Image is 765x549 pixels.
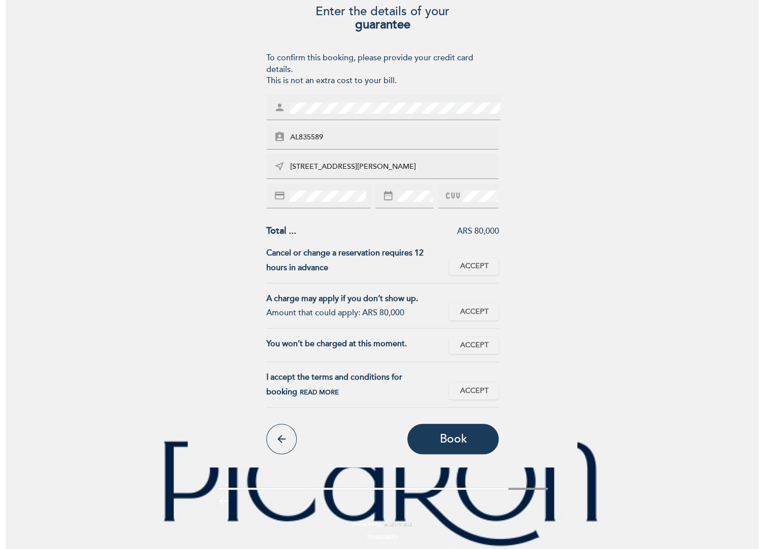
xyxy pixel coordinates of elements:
span: Book [439,432,467,446]
i: assignment_ind [274,131,285,142]
i: arrow_back [275,433,288,445]
span: Accept [460,386,488,396]
i: person [274,102,285,113]
b: guarantee [355,17,410,32]
i: near_me [274,161,285,172]
span: powered by [353,521,381,528]
input: Billing address [289,161,500,173]
span: Read more [300,388,339,396]
i: credit_card [274,190,285,201]
input: ID or Passport Number [289,132,500,143]
a: powered by [353,521,412,528]
div: To confirm this booking, please provide your credit card details. This is not an extra cost to yo... [266,52,499,87]
button: arrow_back [266,424,297,454]
button: Accept [449,337,499,354]
img: MEITRE [384,522,412,527]
button: Book [407,424,499,454]
span: Accept [460,261,488,272]
div: Cancel or change a reservation requires 12 hours in advance [266,246,449,275]
button: Accept [449,258,499,275]
a: Privacy policy [367,533,398,540]
div: Amount that could apply: ARS 80,000 [266,306,441,320]
div: I accept the terms and conditions for booking [266,370,449,399]
button: Accept [449,382,499,399]
div: A charge may apply if you don’t show up. [266,291,441,306]
i: date_range [382,190,394,201]
span: Enter the details of your [316,4,449,19]
span: Total ... [266,225,296,236]
span: Accept [460,307,488,317]
div: You won’t be charged at this moment. [266,337,449,354]
button: Accept [449,303,499,320]
span: Accept [460,340,488,351]
div: ARS 80,000 [296,226,499,237]
i: arrow_backward [217,495,229,507]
